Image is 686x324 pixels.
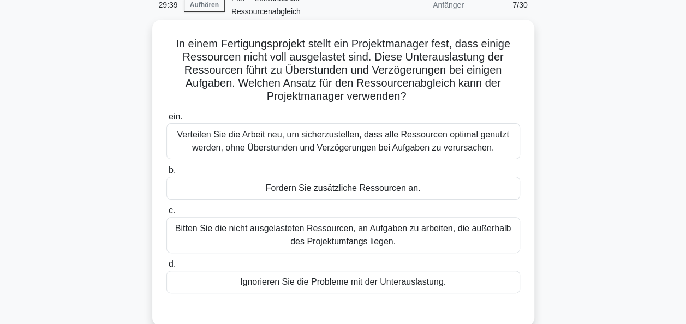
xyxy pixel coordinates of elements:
[166,123,520,159] div: Verteilen Sie die Arbeit neu, um sicherzustellen, dass alle Ressourcen optimal genutzt werden, oh...
[166,271,520,293] div: Ignorieren Sie die Probleme mit der Unterauslastung.
[166,177,520,200] div: Fordern Sie zusätzliche Ressourcen an.
[169,112,183,121] span: ein.
[176,38,510,102] font: In einem Fertigungsprojekt stellt ein Projektmanager fest, dass einige Ressourcen nicht voll ausg...
[169,259,176,268] span: d.
[169,165,176,175] span: b.
[169,206,175,215] span: c.
[166,217,520,253] div: Bitten Sie die nicht ausgelasteten Ressourcen, an Aufgaben zu arbeiten, die außerhalb des Projekt...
